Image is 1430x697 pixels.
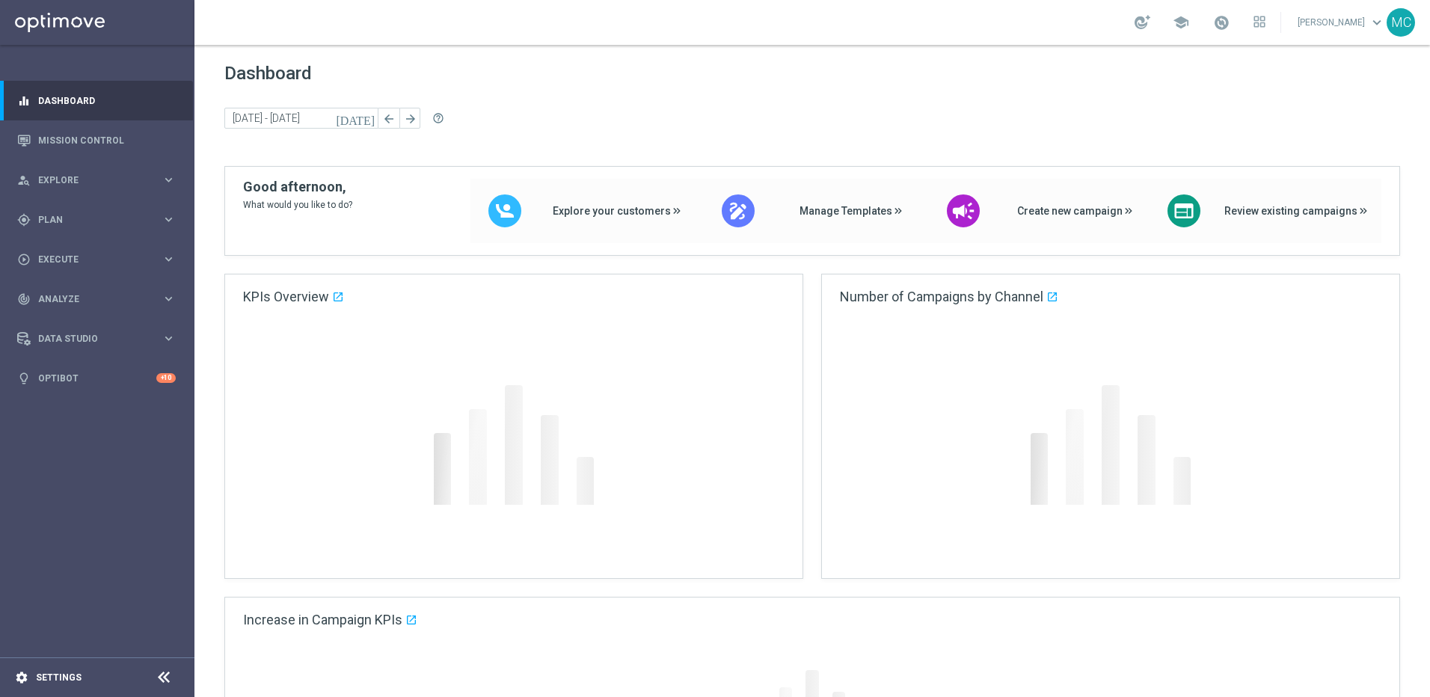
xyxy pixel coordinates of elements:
[38,215,162,224] span: Plan
[38,295,162,304] span: Analyze
[17,174,162,187] div: Explore
[17,292,162,306] div: Analyze
[17,213,31,227] i: gps_fixed
[156,373,176,383] div: +10
[17,253,162,266] div: Execute
[16,95,177,107] button: equalizer Dashboard
[162,252,176,266] i: keyboard_arrow_right
[162,292,176,306] i: keyboard_arrow_right
[16,214,177,226] button: gps_fixed Plan keyboard_arrow_right
[16,293,177,305] button: track_changes Analyze keyboard_arrow_right
[1296,11,1387,34] a: [PERSON_NAME]keyboard_arrow_down
[17,253,31,266] i: play_circle_outline
[16,135,177,147] button: Mission Control
[17,120,176,160] div: Mission Control
[16,372,177,384] button: lightbulb Optibot +10
[162,212,176,227] i: keyboard_arrow_right
[16,174,177,186] button: person_search Explore keyboard_arrow_right
[17,213,162,227] div: Plan
[17,94,31,108] i: equalizer
[38,176,162,185] span: Explore
[36,673,82,682] a: Settings
[16,254,177,265] button: play_circle_outline Execute keyboard_arrow_right
[17,358,176,398] div: Optibot
[38,81,176,120] a: Dashboard
[17,332,162,346] div: Data Studio
[1173,14,1189,31] span: school
[17,372,31,385] i: lightbulb
[162,331,176,346] i: keyboard_arrow_right
[162,173,176,187] i: keyboard_arrow_right
[38,120,176,160] a: Mission Control
[1387,8,1415,37] div: MC
[17,292,31,306] i: track_changes
[15,671,28,684] i: settings
[17,81,176,120] div: Dashboard
[38,358,156,398] a: Optibot
[1369,14,1385,31] span: keyboard_arrow_down
[16,333,177,345] button: Data Studio keyboard_arrow_right
[17,174,31,187] i: person_search
[38,255,162,264] span: Execute
[38,334,162,343] span: Data Studio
